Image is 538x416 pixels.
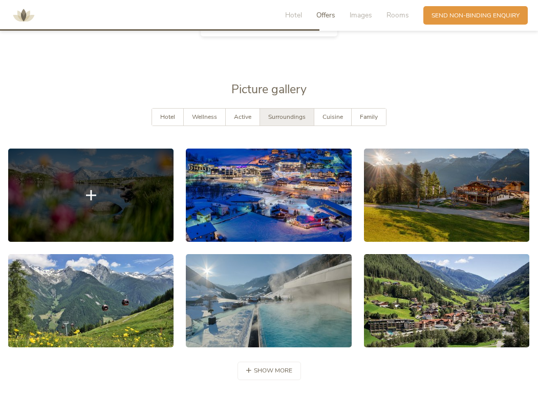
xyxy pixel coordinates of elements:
[160,113,175,121] span: Hotel
[360,113,378,121] span: Family
[192,113,217,121] span: Wellness
[350,10,372,20] span: Images
[285,10,302,20] span: Hotel
[268,113,306,121] span: Surroundings
[432,11,520,20] span: Send non-binding enquiry
[234,113,251,121] span: Active
[8,12,39,18] a: AMONTI & LUNARIS Wellnessresort
[322,113,343,121] span: Cuisine
[316,10,335,20] span: Offers
[386,10,409,20] span: Rooms
[231,81,307,97] span: Picture gallery
[254,366,292,375] span: show more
